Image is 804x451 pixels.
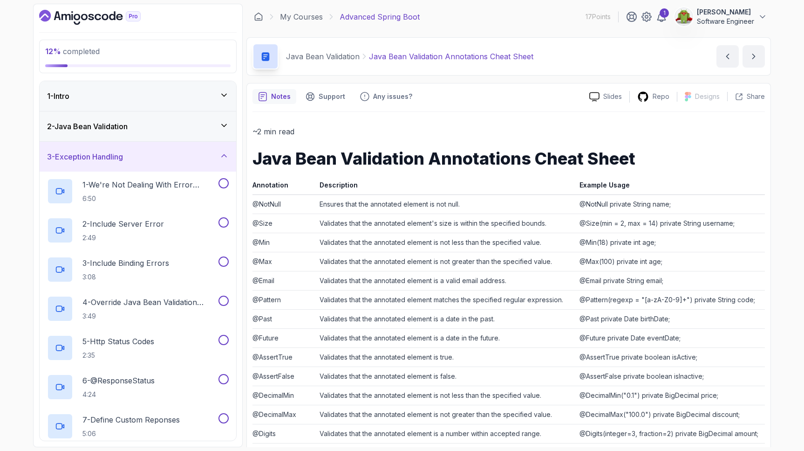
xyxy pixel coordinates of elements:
[743,45,765,68] button: next content
[369,51,533,62] p: Java Bean Validation Annotations Cheat Sheet
[252,214,316,233] td: @Size
[40,81,236,111] button: 1-Intro
[316,290,576,309] td: Validates that the annotated element matches the specified regular expression.
[254,12,263,21] a: Dashboard
[316,179,576,195] th: Description
[82,218,164,229] p: 2 - Include Server Error
[252,405,316,424] td: @DecimalMax
[576,290,765,309] td: @Pattern(regexp = "[a-zA-Z0-9]+") private String code;
[47,413,229,439] button: 7-Define Custom Reponses5:06
[252,386,316,405] td: @DecimalMin
[47,151,123,162] h3: 3 - Exception Handling
[82,414,180,425] p: 7 - Define Custom Reponses
[675,8,693,26] img: user profile image
[582,92,629,102] a: Slides
[316,309,576,328] td: Validates that the annotated element is a date in the past.
[82,297,217,308] p: 4 - Override Java Bean Validation Messages
[82,194,217,203] p: 6:50
[576,424,765,443] td: @Digits(integer=3, fraction=2) private BigDecimal amount;
[45,47,61,56] span: 12 %
[727,92,765,101] button: Share
[576,233,765,252] td: @Min(18) private int age;
[316,405,576,424] td: Validates that the annotated element is not greater than the specified value.
[576,214,765,233] td: @Size(min = 2, max = 14) private String username;
[252,179,316,195] th: Annotation
[82,257,169,269] p: 3 - Include Binding Errors
[82,312,217,321] p: 3:49
[47,296,229,322] button: 4-Override Java Bean Validation Messages3:49
[340,11,420,22] p: Advanced Spring Boot
[82,429,180,438] p: 5:06
[576,271,765,290] td: @Email private String email;
[40,142,236,172] button: 3-Exception Handling
[40,111,236,141] button: 2-Java Bean Validation
[252,309,316,328] td: @Past
[252,89,296,104] button: notes button
[252,290,316,309] td: @Pattern
[656,11,667,22] a: 1
[252,125,765,138] p: ~2 min read
[47,217,229,243] button: 2-Include Server Error2:49
[82,390,155,399] p: 4:24
[47,335,229,361] button: 5-Http Status Codes2:35
[316,233,576,252] td: Validates that the annotated element is not less than the specified value.
[316,386,576,405] td: Validates that the annotated element is not less than the specified value.
[576,328,765,347] td: @Future private Date eventDate;
[47,178,229,204] button: 1-We're Not Dealing With Error Properply6:50
[603,92,622,101] p: Slides
[697,7,754,17] p: [PERSON_NAME]
[586,12,611,21] p: 17 Points
[82,233,164,243] p: 2:49
[316,194,576,214] td: Ensures that the annotated element is not null.
[716,45,739,68] button: previous content
[252,424,316,443] td: @Digits
[576,194,765,214] td: @NotNull private String name;
[252,347,316,367] td: @AssertTrue
[82,179,217,190] p: 1 - We're Not Dealing With Error Properply
[354,89,418,104] button: Feedback button
[252,194,316,214] td: @NotNull
[373,92,412,101] p: Any issues?
[316,214,576,233] td: Validates that the annotated element's size is within the specified bounds.
[316,328,576,347] td: Validates that the annotated element is a date in the future.
[576,347,765,367] td: @AssertTrue private boolean isActive;
[697,17,754,26] p: Software Engineer
[747,92,765,101] p: Share
[319,92,345,101] p: Support
[82,336,154,347] p: 5 - Http Status Codes
[660,8,669,18] div: 1
[271,92,291,101] p: Notes
[576,405,765,424] td: @DecimalMax("100.0") private BigDecimal discount;
[280,11,323,22] a: My Courses
[252,149,765,168] h1: Java Bean Validation Annotations Cheat Sheet
[316,252,576,271] td: Validates that the annotated element is not greater than the specified value.
[82,272,169,282] p: 3:08
[47,257,229,283] button: 3-Include Binding Errors3:08
[252,233,316,252] td: @Min
[630,91,677,103] a: Repo
[82,351,154,360] p: 2:35
[653,92,669,101] p: Repo
[576,386,765,405] td: @DecimalMin("0.1") private BigDecimal price;
[316,347,576,367] td: Validates that the annotated element is true.
[695,92,720,101] p: Designs
[576,367,765,386] td: @AssertFalse private boolean isInactive;
[45,47,100,56] span: completed
[252,252,316,271] td: @Max
[47,90,69,102] h3: 1 - Intro
[576,309,765,328] td: @Past private Date birthDate;
[316,271,576,290] td: Validates that the annotated element is a valid email address.
[47,121,128,132] h3: 2 - Java Bean Validation
[47,374,229,400] button: 6-@ResponseStatus4:24
[286,51,360,62] p: Java Bean Validation
[675,7,767,26] button: user profile image[PERSON_NAME]Software Engineer
[576,252,765,271] td: @Max(100) private int age;
[252,367,316,386] td: @AssertFalse
[316,367,576,386] td: Validates that the annotated element is false.
[39,10,162,25] a: Dashboard
[82,375,155,386] p: 6 - @ResponseStatus
[252,328,316,347] td: @Future
[316,424,576,443] td: Validates that the annotated element is a number within accepted range.
[252,271,316,290] td: @Email
[576,179,765,195] th: Example Usage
